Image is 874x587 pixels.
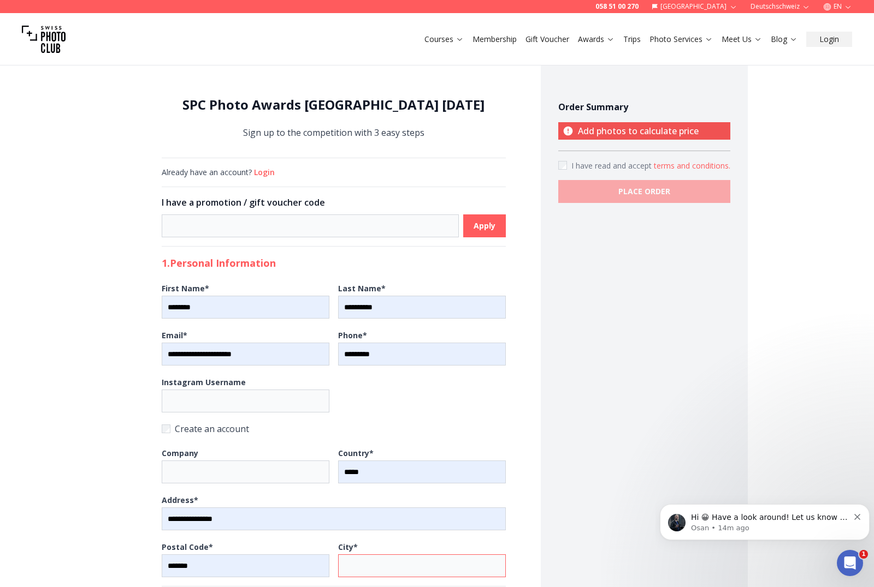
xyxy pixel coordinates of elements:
[338,343,506,366] input: Phone*
[654,160,730,171] button: Accept termsI have read and accept
[254,167,275,178] button: Login
[619,32,645,47] button: Trips
[595,2,639,11] a: 058 51 00 270
[521,32,574,47] button: Gift Voucher
[574,32,619,47] button: Awards
[338,296,506,319] input: Last Name*
[162,96,506,113] h1: SPC Photo Awards [GEOGRAPHIC_DATA] [DATE]
[837,550,863,576] iframe: Intercom live chat
[766,32,802,47] button: Blog
[717,32,766,47] button: Meet Us
[162,283,209,293] b: First Name *
[162,196,506,209] h3: I have a promotion / gift voucher code
[424,34,464,45] a: Courses
[338,448,374,458] b: Country *
[558,161,567,170] input: Accept terms
[806,32,852,47] button: Login
[722,34,762,45] a: Meet Us
[655,481,874,558] iframe: Intercom notifications message
[468,32,521,47] button: Membership
[771,34,798,45] a: Blog
[420,32,468,47] button: Courses
[474,220,495,231] b: Apply
[558,122,730,140] p: Add photos to calculate price
[645,32,717,47] button: Photo Services
[473,34,517,45] a: Membership
[162,495,198,505] b: Address *
[162,330,187,340] b: Email *
[623,34,641,45] a: Trips
[162,377,246,387] b: Instagram Username
[162,460,329,483] input: Company
[618,186,670,197] b: PLACE ORDER
[162,96,506,140] div: Sign up to the competition with 3 easy steps
[338,542,358,552] b: City *
[859,550,868,559] span: 1
[525,34,569,45] a: Gift Voucher
[162,343,329,366] input: Email*
[162,296,329,319] input: First Name*
[162,424,170,433] input: Create an account
[22,17,66,61] img: Swiss photo club
[558,100,730,113] h4: Order Summary
[162,167,506,178] div: Already have an account?
[162,554,329,577] input: Postal Code*
[162,421,506,436] label: Create an account
[571,160,654,171] span: I have read and accept
[338,554,506,577] input: City*
[578,34,615,45] a: Awards
[338,460,506,483] select: Country*
[558,180,730,203] button: PLACE ORDER
[162,507,506,530] input: Address*
[649,34,713,45] a: Photo Services
[338,330,367,340] b: Phone *
[162,255,506,271] h2: 1. Personal Information
[162,390,329,412] input: Instagram Username
[338,283,386,293] b: Last Name *
[463,214,506,237] button: Apply
[162,448,198,458] b: Company
[162,542,213,552] b: Postal Code *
